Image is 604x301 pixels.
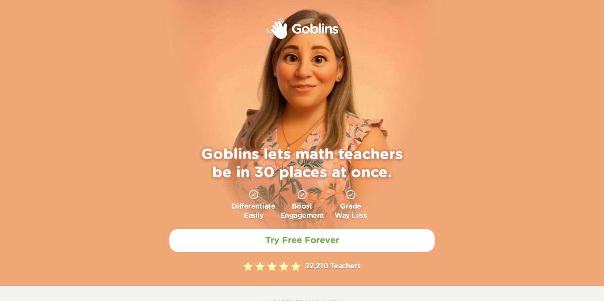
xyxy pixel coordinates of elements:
[265,235,339,246] h2: Try Free Forever
[191,146,413,182] h1: Goblins lets math teachers be in 30 places at once.
[335,202,367,221] p: Grade Way Less
[232,202,275,221] p: Differentiate Easily
[305,261,360,272] p: 22,210 Teachers
[280,202,324,221] p: Boost Engagement
[169,229,435,252] a: Try Free Forever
